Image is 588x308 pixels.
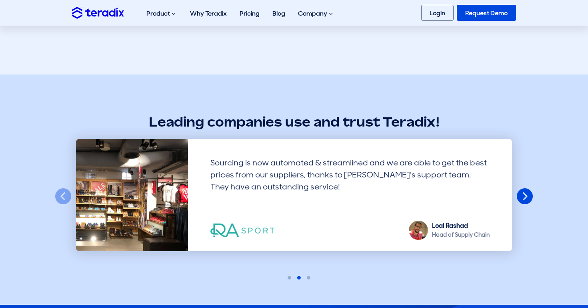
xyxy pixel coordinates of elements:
button: 2 of 3 [291,274,297,280]
div: Product [140,1,184,26]
div: Loai Rashad [432,221,490,231]
div: Company [292,1,341,26]
iframe: Chatbot [535,255,577,297]
a: Login [421,5,454,21]
img: RA Sport [210,223,274,237]
div: Head of Supply Chain [432,231,490,239]
button: Next [516,188,534,205]
h2: Leading companies use and trust Teradix! [72,113,516,131]
button: 3 of 3 [300,274,307,280]
button: Previous [54,188,72,205]
div: Sourcing is now automated & streamlined and we are able to get the best prices from our suppliers... [204,150,496,211]
img: Teradix logo [72,7,124,18]
a: Pricing [233,1,266,26]
a: Request Demo [457,5,516,21]
button: 1 of 3 [281,274,288,280]
a: Why Teradix [184,1,233,26]
img: Loai Rashad [409,221,428,240]
a: Blog [266,1,292,26]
